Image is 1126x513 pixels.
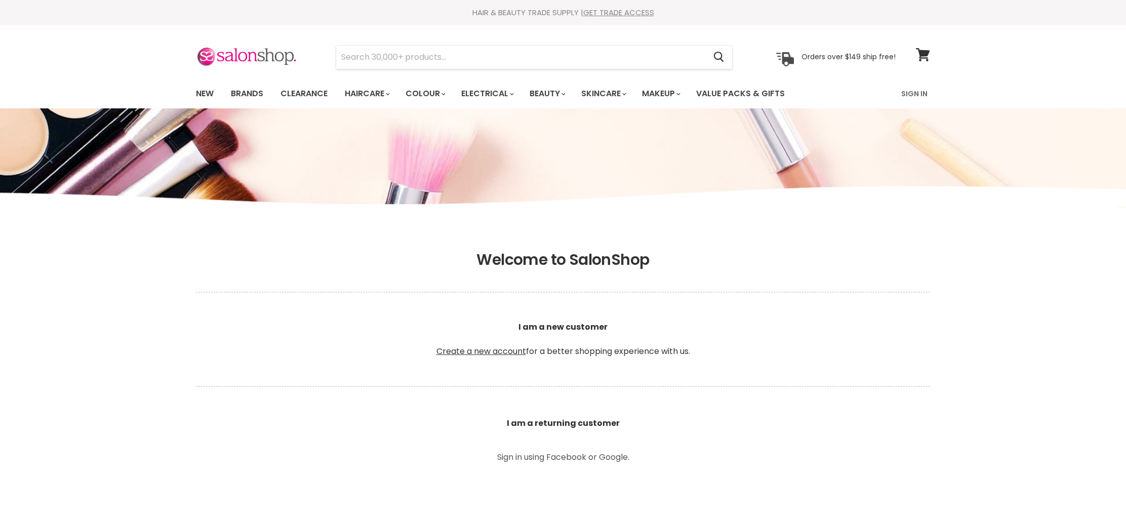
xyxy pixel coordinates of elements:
form: Product [336,45,733,69]
a: Colour [398,83,452,104]
ul: Main menu [188,79,844,108]
a: Skincare [574,83,632,104]
div: HAIR & BEAUTY TRADE SUPPLY | [183,8,943,18]
a: Value Packs & Gifts [689,83,792,104]
p: Sign in using Facebook or Google. [449,453,677,461]
iframe: Gorgias live chat messenger [1075,465,1116,503]
a: Haircare [337,83,396,104]
a: Sign In [895,83,934,104]
b: I am a new customer [518,321,608,333]
a: Create a new account [436,345,526,357]
a: Beauty [522,83,572,104]
a: Makeup [634,83,687,104]
a: GET TRADE ACCESS [583,7,654,18]
nav: Main [183,79,943,108]
input: Search [336,46,705,69]
a: Clearance [273,83,335,104]
p: Orders over $149 ship free! [801,52,896,61]
a: Electrical [454,83,520,104]
a: Brands [223,83,271,104]
button: Search [705,46,732,69]
a: New [188,83,221,104]
h1: Welcome to SalonShop [196,251,930,269]
p: for a better shopping experience with us. [196,297,930,382]
b: I am a returning customer [507,417,620,429]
